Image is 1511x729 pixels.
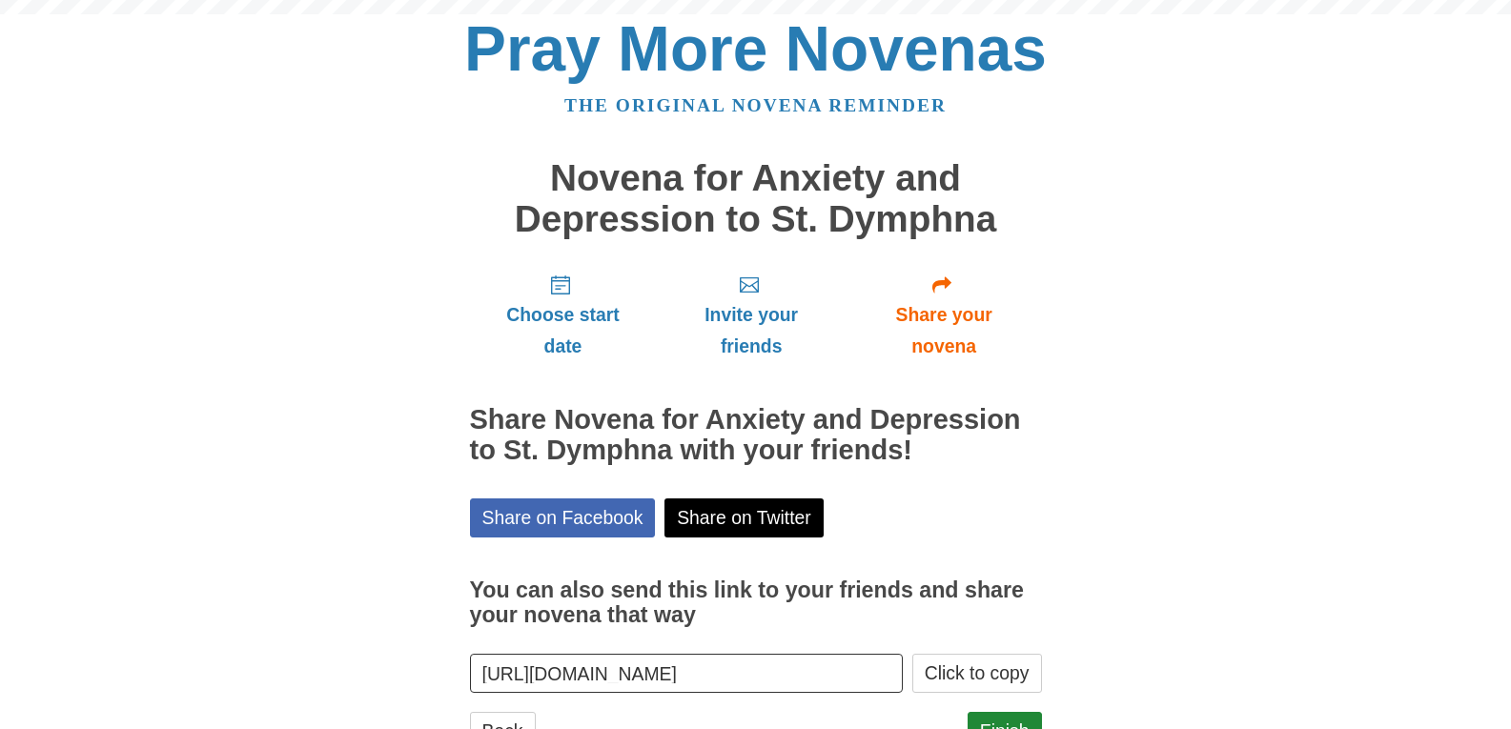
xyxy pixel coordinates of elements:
a: Pray More Novenas [464,13,1047,84]
span: Share your novena [866,299,1023,362]
a: Invite your friends [656,258,846,372]
h1: Novena for Anxiety and Depression to St. Dymphna [470,158,1042,239]
a: Share your novena [847,258,1042,372]
a: Choose start date [470,258,657,372]
button: Click to copy [912,654,1042,693]
span: Choose start date [489,299,638,362]
a: Share on Twitter [664,498,824,537]
h2: Share Novena for Anxiety and Depression to St. Dymphna with your friends! [470,405,1042,466]
h3: You can also send this link to your friends and share your novena that way [470,578,1042,627]
a: Share on Facebook [470,498,656,537]
a: The original novena reminder [564,95,947,115]
span: Invite your friends [675,299,827,362]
